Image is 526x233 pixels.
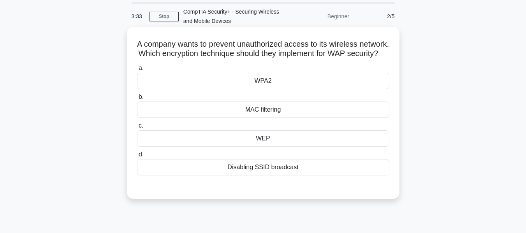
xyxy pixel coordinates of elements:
[136,39,390,59] h5: A company wants to prevent unauthorized access to its wireless network. Which encryption techniqu...
[139,122,143,129] span: c.
[139,151,144,158] span: d.
[127,9,150,24] div: 3:33
[137,159,389,175] div: Disabling SSID broadcast
[139,65,144,71] span: a.
[139,93,144,100] span: b.
[354,9,399,24] div: 2/5
[286,9,354,24] div: Beginner
[150,12,179,21] a: Stop
[137,130,389,147] div: WEP
[137,102,389,118] div: MAC filtering
[179,4,286,29] div: CompTIA Security+ - Securing Wireless and Mobile Devices
[137,73,389,89] div: WPA2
